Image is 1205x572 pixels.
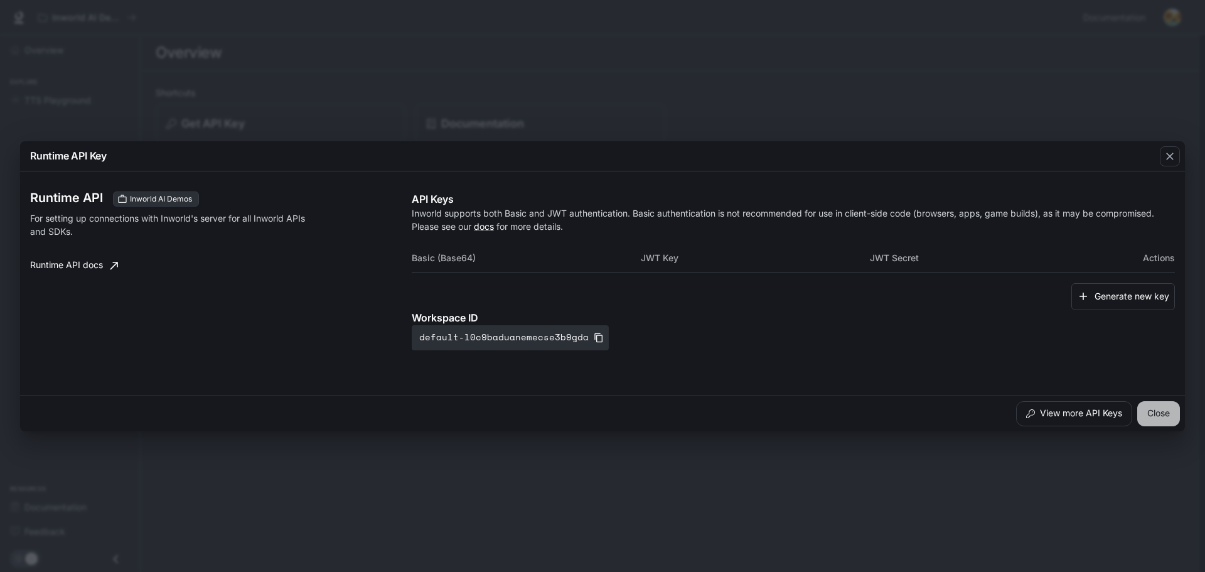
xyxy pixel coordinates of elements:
a: docs [474,221,494,232]
p: For setting up connections with Inworld's server for all Inworld APIs and SDKs. [30,212,309,238]
button: default-l0c9baduanemecse3b9gda [412,325,609,350]
th: Basic (Base64) [412,243,641,273]
p: Workspace ID [412,310,1175,325]
th: JWT Key [641,243,870,273]
h3: Runtime API [30,192,103,204]
div: These keys will apply to your current workspace only [113,192,199,207]
button: Generate new key [1071,283,1175,310]
p: API Keys [412,192,1175,207]
button: Close [1137,401,1180,426]
button: View more API Keys [1016,401,1132,426]
span: Inworld AI Demos [125,193,197,205]
p: Runtime API Key [30,148,107,163]
th: JWT Secret [870,243,1099,273]
p: Inworld supports both Basic and JWT authentication. Basic authentication is not recommended for u... [412,207,1175,233]
a: Runtime API docs [25,253,123,278]
th: Actions [1098,243,1175,273]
